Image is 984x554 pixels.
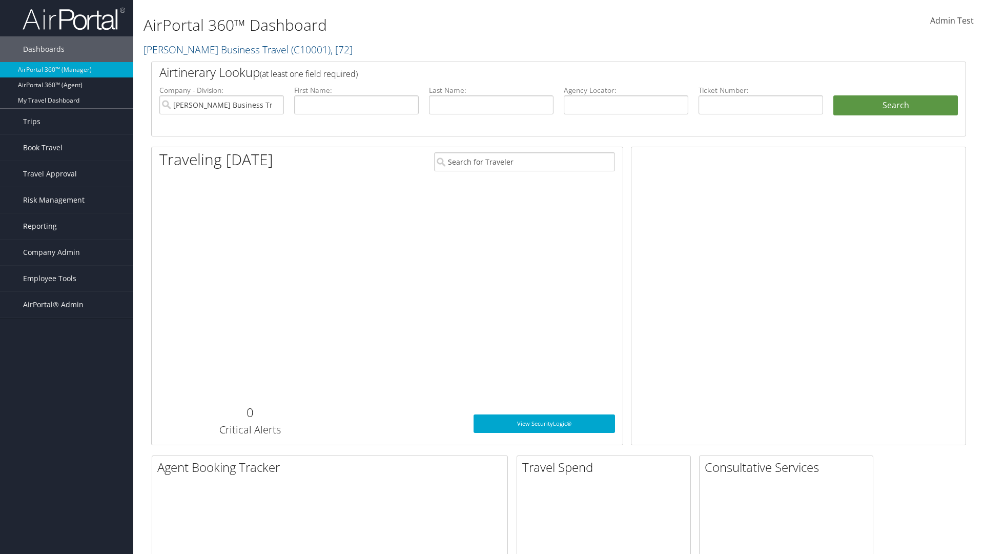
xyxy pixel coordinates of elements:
[23,7,125,31] img: airportal-logo.png
[157,459,507,476] h2: Agent Booking Tracker
[291,43,331,56] span: ( C10001 )
[23,109,40,134] span: Trips
[143,14,697,36] h1: AirPortal 360™ Dashboard
[429,85,553,95] label: Last Name:
[930,5,974,37] a: Admin Test
[159,85,284,95] label: Company - Division:
[23,187,85,213] span: Risk Management
[833,95,958,116] button: Search
[522,459,690,476] h2: Travel Spend
[23,240,80,265] span: Company Admin
[699,85,823,95] label: Ticket Number:
[564,85,688,95] label: Agency Locator:
[159,404,340,421] h2: 0
[159,423,340,437] h3: Critical Alerts
[23,266,76,291] span: Employee Tools
[159,64,890,81] h2: Airtinerary Lookup
[159,149,273,170] h1: Traveling [DATE]
[23,292,84,318] span: AirPortal® Admin
[331,43,353,56] span: , [ 72 ]
[705,459,873,476] h2: Consultative Services
[434,152,615,171] input: Search for Traveler
[260,68,358,80] span: (at least one field required)
[930,15,974,26] span: Admin Test
[474,414,615,433] a: View SecurityLogic®
[143,43,353,56] a: [PERSON_NAME] Business Travel
[294,85,419,95] label: First Name:
[23,161,77,187] span: Travel Approval
[23,135,63,161] span: Book Travel
[23,213,57,239] span: Reporting
[23,36,65,62] span: Dashboards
